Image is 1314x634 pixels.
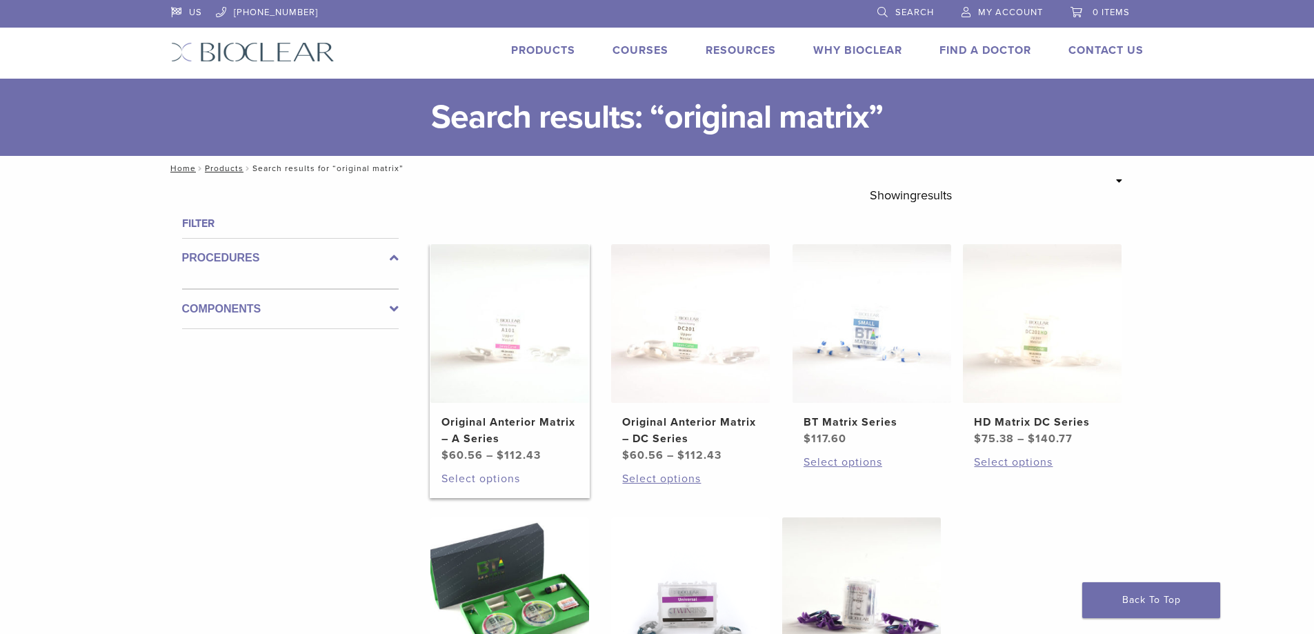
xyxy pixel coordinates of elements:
[171,42,335,62] img: Bioclear
[166,164,196,173] a: Home
[813,43,902,57] a: Why Bioclear
[978,7,1043,18] span: My Account
[804,414,940,430] h2: BT Matrix Series
[1017,432,1024,446] span: –
[430,244,590,464] a: Original Anterior Matrix - A SeriesOriginal Anterior Matrix – A Series
[974,432,1014,446] bdi: 75.38
[974,414,1111,430] h2: HD Matrix DC Series
[1093,7,1130,18] span: 0 items
[677,448,685,462] span: $
[870,181,952,210] p: Showing results
[1082,582,1220,618] a: Back To Top
[486,448,493,462] span: –
[205,164,243,173] a: Products
[243,165,252,172] span: /
[511,43,575,57] a: Products
[610,244,771,464] a: Original Anterior Matrix - DC SeriesOriginal Anterior Matrix – DC Series
[441,448,449,462] span: $
[622,414,759,447] h2: Original Anterior Matrix – DC Series
[974,432,982,446] span: $
[804,454,940,470] a: Select options for “BT Matrix Series”
[962,244,1123,447] a: HD Matrix DC SeriesHD Matrix DC Series
[161,156,1154,181] nav: Search results for “original matrix”
[196,165,205,172] span: /
[895,7,934,18] span: Search
[622,470,759,487] a: Select options for “Original Anterior Matrix - DC Series”
[667,448,674,462] span: –
[792,244,953,447] a: BT Matrix SeriesBT Matrix Series $117.60
[677,448,721,462] bdi: 112.43
[939,43,1031,57] a: Find A Doctor
[613,43,668,57] a: Courses
[1028,432,1035,446] span: $
[1028,432,1073,446] bdi: 140.77
[441,414,578,447] h2: Original Anterior Matrix – A Series
[622,448,630,462] span: $
[441,470,578,487] a: Select options for “Original Anterior Matrix - A Series”
[182,215,399,232] h4: Filter
[793,244,951,403] img: BT Matrix Series
[182,250,399,266] label: Procedures
[963,244,1122,403] img: HD Matrix DC Series
[182,301,399,317] label: Components
[430,244,589,403] img: Original Anterior Matrix - A Series
[706,43,776,57] a: Resources
[974,454,1111,470] a: Select options for “HD Matrix DC Series”
[1068,43,1144,57] a: Contact Us
[497,448,504,462] span: $
[622,448,664,462] bdi: 60.56
[441,448,483,462] bdi: 60.56
[804,432,846,446] bdi: 117.60
[497,448,541,462] bdi: 112.43
[611,244,770,403] img: Original Anterior Matrix - DC Series
[804,432,811,446] span: $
